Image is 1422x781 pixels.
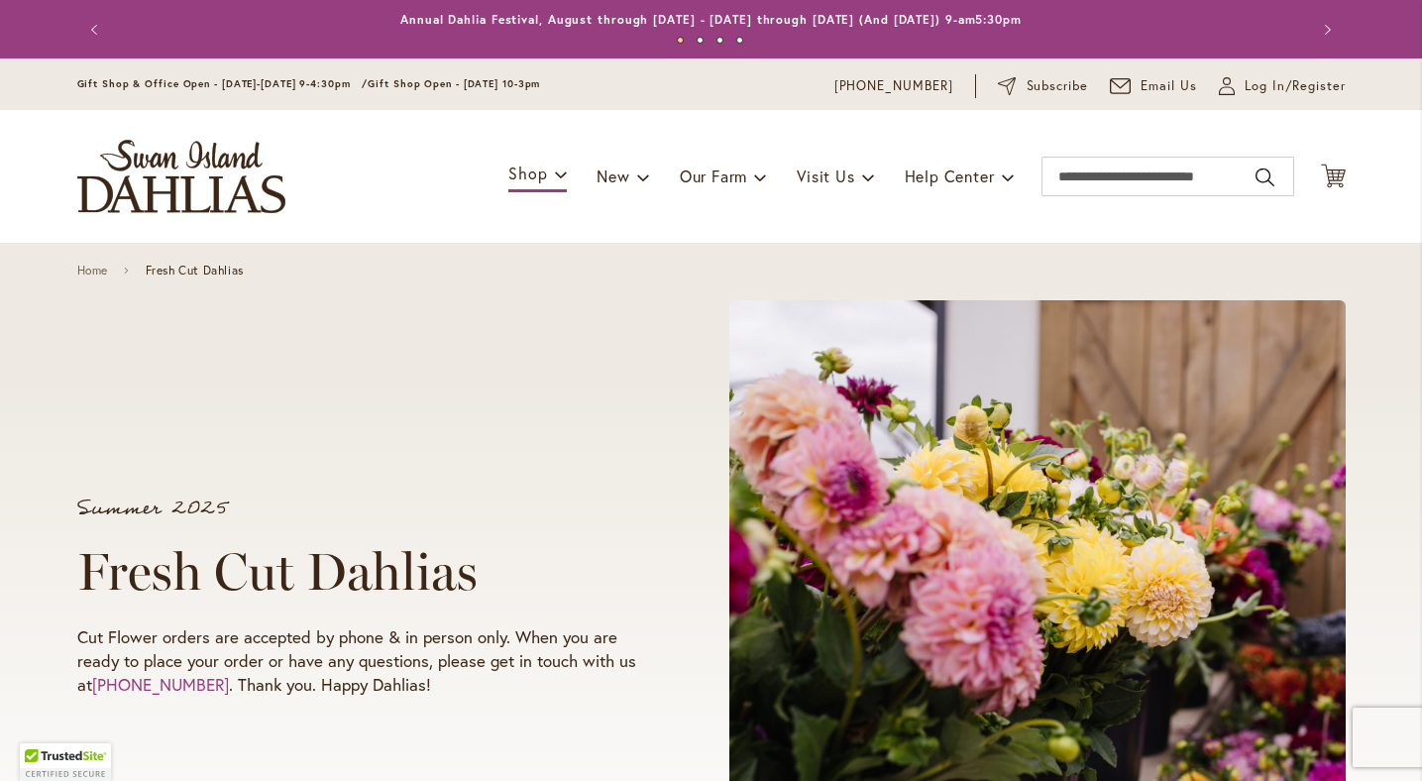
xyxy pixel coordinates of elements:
[1141,76,1197,96] span: Email Us
[20,743,111,781] div: TrustedSite Certified
[146,264,244,278] span: Fresh Cut Dahlias
[400,12,1022,27] a: Annual Dahlia Festival, August through [DATE] - [DATE] through [DATE] (And [DATE]) 9-am5:30pm
[797,166,854,186] span: Visit Us
[677,37,684,44] button: 1 of 4
[834,76,954,96] a: [PHONE_NUMBER]
[92,673,229,696] a: [PHONE_NUMBER]
[508,163,547,183] span: Shop
[697,37,704,44] button: 2 of 4
[998,76,1088,96] a: Subscribe
[77,499,654,518] p: Summer 2025
[77,264,108,278] a: Home
[77,10,117,50] button: Previous
[716,37,723,44] button: 3 of 4
[77,77,369,90] span: Gift Shop & Office Open - [DATE]-[DATE] 9-4:30pm /
[1027,76,1089,96] span: Subscribe
[597,166,629,186] span: New
[77,542,654,602] h1: Fresh Cut Dahlias
[680,166,747,186] span: Our Farm
[1110,76,1197,96] a: Email Us
[1306,10,1346,50] button: Next
[77,625,654,697] p: Cut Flower orders are accepted by phone & in person only. When you are ready to place your order ...
[1219,76,1346,96] a: Log In/Register
[368,77,540,90] span: Gift Shop Open - [DATE] 10-3pm
[905,166,995,186] span: Help Center
[77,140,285,213] a: store logo
[1245,76,1346,96] span: Log In/Register
[736,37,743,44] button: 4 of 4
